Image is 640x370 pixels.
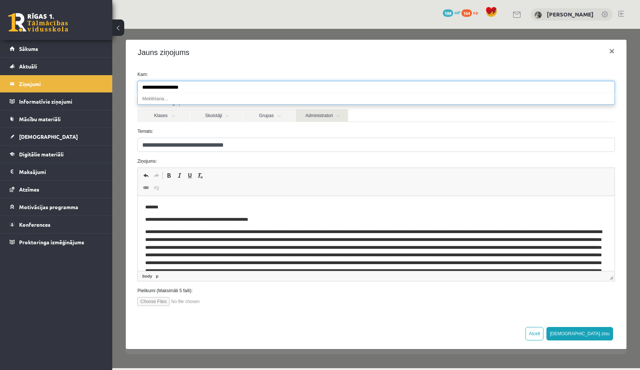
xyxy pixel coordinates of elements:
[454,9,460,15] span: mP
[10,40,103,57] a: Sākums
[7,7,469,100] body: Editor, wiswyg-editor-47024773897980-1757349265-89
[473,9,478,15] span: xp
[434,298,501,312] button: [DEMOGRAPHIC_DATA] ziņu
[78,80,130,93] a: Skolotāji
[19,71,508,77] label: Izvēlies adresātu grupas:
[461,9,482,15] a: 164 xp
[72,142,83,152] a: Underline (⌘+U)
[10,198,103,215] a: Motivācijas programma
[19,259,508,265] label: Pielikumi (Maksimāli 5 faili):
[19,42,508,49] label: Kam:
[39,142,49,152] a: Redo (⌘+Y)
[19,45,38,52] span: Sākums
[19,239,84,245] span: Proktoringa izmēģinājums
[19,204,78,210] span: Motivācijas programma
[10,181,103,198] a: Atzīmes
[547,10,594,18] a: [PERSON_NAME]
[19,151,64,158] span: Digitālie materiāli
[51,142,62,152] a: Bold (⌘+B)
[413,298,431,312] button: Atcelt
[10,146,103,163] a: Digitālie materiāli
[131,80,183,93] a: Grupas
[25,64,502,76] li: Meklēšana…
[42,244,48,251] a: p element
[10,128,103,145] a: [DEMOGRAPHIC_DATA]
[19,63,37,70] span: Aktuāli
[10,93,103,110] a: Informatīvie ziņojumi
[83,142,93,152] a: Remove Format
[491,12,508,33] button: ×
[8,13,68,32] a: Rīgas 1. Tālmācības vidusskola
[19,99,508,106] label: Temats:
[39,154,49,164] a: Unlink
[443,9,453,17] span: 188
[28,142,39,152] a: Undo (⌘+Z)
[10,58,103,75] a: Aktuāli
[62,142,72,152] a: Italic (⌘+I)
[10,216,103,233] a: Konferences
[10,163,103,180] a: Maksājumi
[19,221,51,228] span: Konferences
[28,244,41,251] a: body element
[19,116,61,122] span: Mācību materiāli
[19,163,103,180] legend: Maksājumi
[10,75,103,92] a: Ziņojumi
[25,167,502,242] iframe: Editor, wiswyg-editor-47024773897980-1757349265-89
[497,247,501,251] span: Resize
[19,129,508,136] label: Ziņojums:
[461,9,472,17] span: 164
[534,11,542,19] img: Elīza Zariņa
[19,75,103,92] legend: Ziņojumi
[25,18,77,29] h4: Jauns ziņojums
[19,93,103,110] legend: Informatīvie ziņojumi
[19,133,78,140] span: [DEMOGRAPHIC_DATA]
[10,110,103,128] a: Mācību materiāli
[183,80,236,93] a: Administratori
[19,186,39,193] span: Atzīmes
[25,80,77,93] a: Klases
[443,9,460,15] a: 188 mP
[10,233,103,251] a: Proktoringa izmēģinājums
[28,154,39,164] a: Link (⌘+K)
